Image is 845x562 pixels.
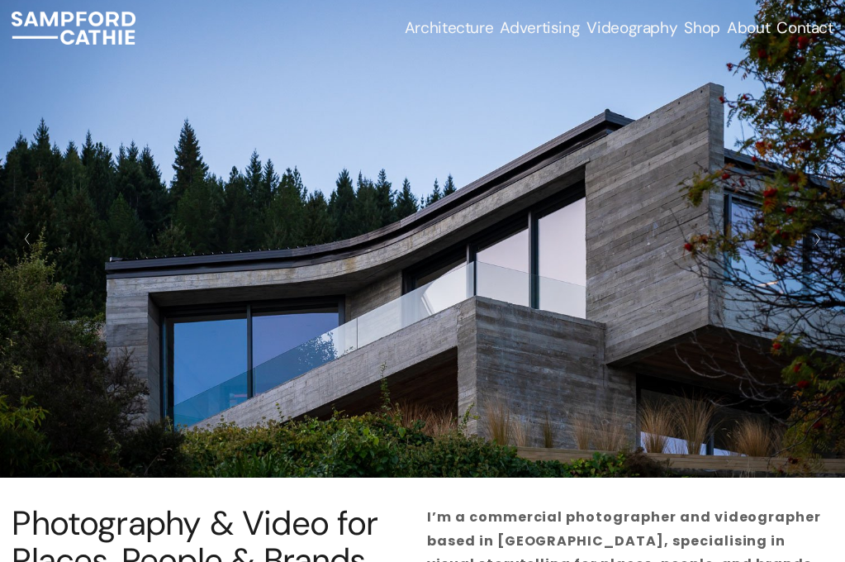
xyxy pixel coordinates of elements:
a: Shop [684,17,719,40]
a: folder dropdown [500,17,580,40]
a: Videography [586,17,677,40]
img: Sampford Cathie Photo + Video [12,12,135,45]
a: About [727,17,770,40]
span: Architecture [405,19,493,38]
button: Next Slide [806,226,828,252]
span: Advertising [500,19,580,38]
a: folder dropdown [405,17,493,40]
a: Contact [776,17,833,40]
button: Previous Slide [17,226,39,252]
